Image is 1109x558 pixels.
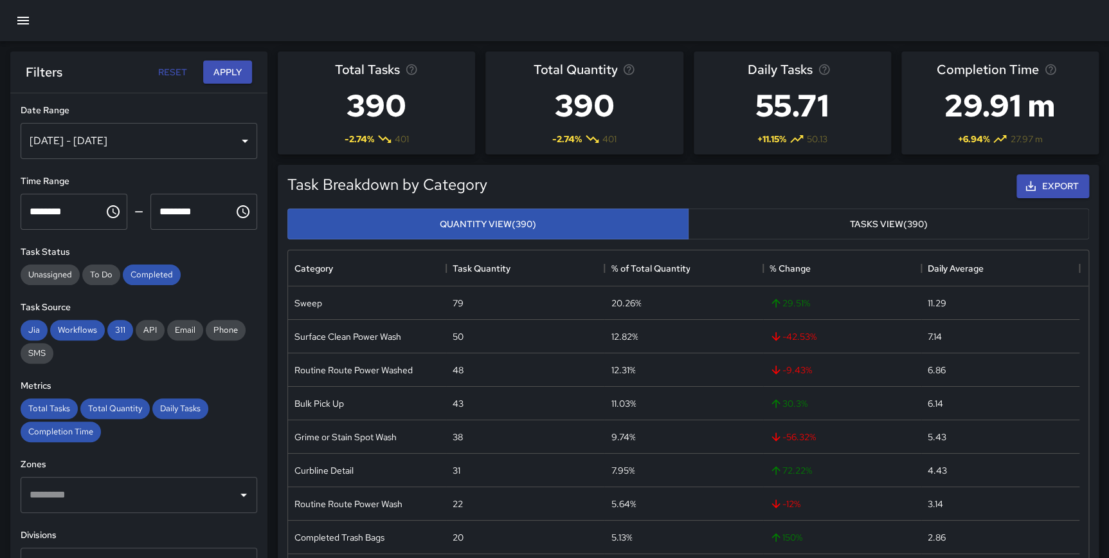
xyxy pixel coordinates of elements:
[405,63,418,76] svg: Total number of tasks in the selected period, compared to the previous period.
[928,397,943,410] div: 6.14
[807,133,827,145] span: 50.13
[770,250,811,286] div: % Change
[21,398,78,419] div: Total Tasks
[818,63,831,76] svg: Average number of tasks per day in the selected period, compared to the previous period.
[167,320,203,340] div: Email
[21,269,80,280] span: Unassigned
[611,250,690,286] div: % of Total Quantity
[287,209,689,240] button: Quantity View(390)
[345,133,374,145] span: -2.74 %
[288,250,446,286] div: Category
[50,324,105,335] span: Workflows
[152,60,193,84] button: Reset
[921,250,1079,286] div: Daily Average
[294,330,401,343] div: Surface Clean Power Wash
[26,62,62,82] h6: Filters
[533,80,635,131] h3: 390
[770,431,816,443] span: -56.32 %
[453,397,464,410] div: 43
[294,431,397,443] div: Grime or Stain Spot Wash
[928,531,946,544] div: 2.86
[335,59,400,80] span: Total Tasks
[770,297,810,310] span: 29.51 %
[611,297,641,310] div: 20.26%
[21,403,78,414] span: Total Tasks
[82,269,120,280] span: To Do
[937,80,1063,131] h3: 29.91 m
[928,364,946,377] div: 6.86
[611,531,632,544] div: 5.13%
[770,364,812,377] span: -9.43 %
[453,531,464,544] div: 20
[1010,133,1042,145] span: 27.97 m
[294,250,333,286] div: Category
[928,498,943,510] div: 3.14
[611,431,635,443] div: 9.74%
[928,297,946,310] div: 11.29
[928,250,984,286] div: Daily Average
[21,422,101,442] div: Completion Time
[100,199,126,225] button: Choose time, selected time is 12:00 AM
[21,324,48,335] span: Jia
[453,498,463,510] div: 22
[395,133,409,145] span: 401
[152,398,208,419] div: Daily Tasks
[123,265,181,285] div: Completed
[294,464,354,477] div: Curbline Detail
[622,63,635,76] svg: Total task quantity in the selected period, compared to the previous period.
[136,320,165,340] div: API
[604,250,762,286] div: % of Total Quantity
[937,59,1039,80] span: Completion Time
[770,498,800,510] span: -12 %
[602,133,617,145] span: 401
[294,397,344,410] div: Bulk Pick Up
[1016,174,1089,198] button: Export
[928,330,942,343] div: 7.14
[123,269,181,280] span: Completed
[533,59,617,80] span: Total Quantity
[688,209,1089,240] button: Tasks View(390)
[294,498,402,510] div: Routine Route Power Wash
[21,104,257,118] h6: Date Range
[770,464,812,477] span: 72.22 %
[80,398,150,419] div: Total Quantity
[446,250,604,286] div: Task Quantity
[453,464,460,477] div: 31
[770,531,802,544] span: 150 %
[21,528,257,543] h6: Divisions
[287,174,487,195] h5: Task Breakdown by Category
[757,133,786,145] span: + 11.15 %
[21,343,53,364] div: SMS
[928,431,946,443] div: 5.43
[294,364,413,377] div: Routine Route Power Washed
[206,320,246,340] div: Phone
[230,199,256,225] button: Choose time, selected time is 11:59 PM
[21,458,257,472] h6: Zones
[206,324,246,335] span: Phone
[611,498,636,510] div: 5.64%
[453,330,464,343] div: 50
[294,297,322,310] div: Sweep
[957,133,989,145] span: + 6.94 %
[611,464,635,477] div: 7.95%
[21,123,257,159] div: [DATE] - [DATE]
[235,486,253,504] button: Open
[770,397,807,410] span: 30.3 %
[611,397,636,410] div: 11.03%
[763,250,921,286] div: % Change
[21,426,101,437] span: Completion Time
[552,133,582,145] span: -2.74 %
[335,80,418,131] h3: 390
[21,174,257,189] h6: Time Range
[136,324,165,335] span: API
[21,348,53,358] span: SMS
[21,301,257,315] h6: Task Source
[453,297,464,310] div: 79
[21,320,48,340] div: Jia
[107,320,133,340] div: 311
[611,364,635,377] div: 12.31%
[21,245,257,259] h6: Task Status
[453,364,464,377] div: 48
[107,324,133,335] span: 311
[453,431,463,443] div: 38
